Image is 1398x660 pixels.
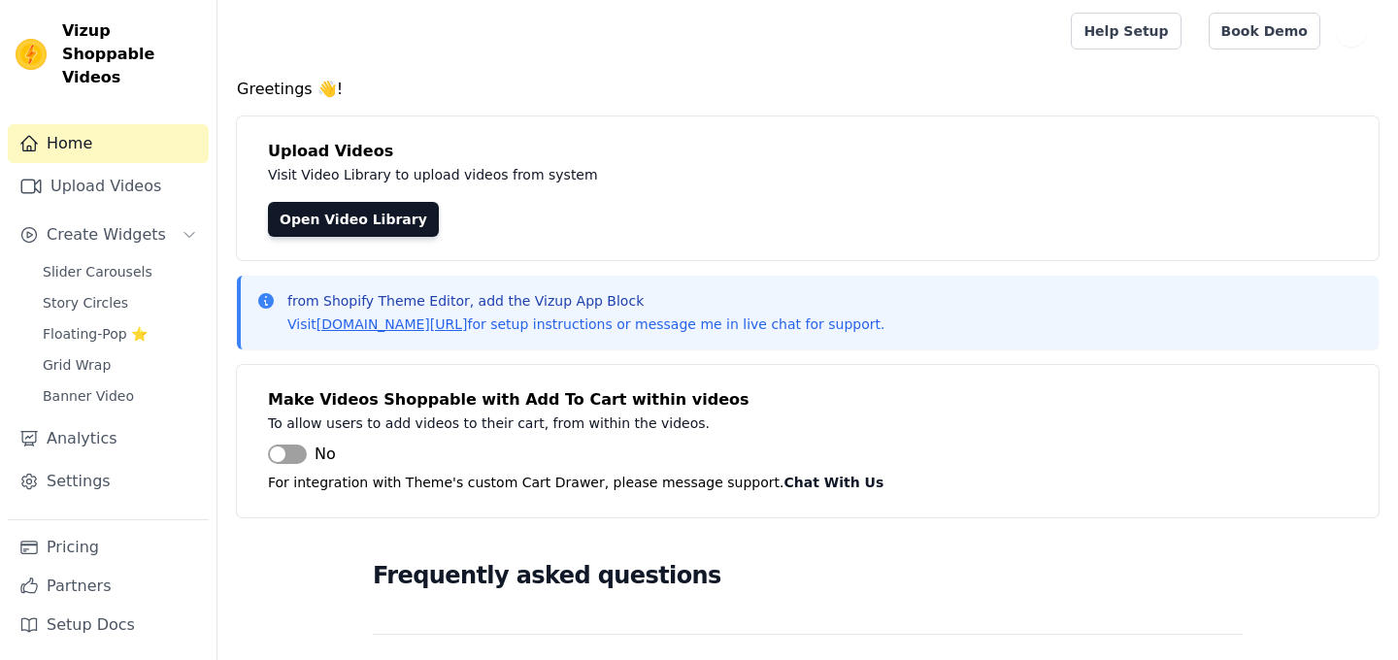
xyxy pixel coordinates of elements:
a: Story Circles [31,289,209,316]
a: Open Video Library [268,202,439,237]
h4: Upload Videos [268,140,1348,163]
a: Help Setup [1071,13,1181,49]
button: Create Widgets [8,215,209,254]
p: Visit Video Library to upload videos from system [268,163,1138,186]
a: Grid Wrap [31,351,209,379]
button: Chat With Us [784,471,884,494]
h4: Greetings 👋! [237,78,1379,101]
span: No [315,443,336,466]
img: Vizup [16,39,47,70]
button: No [268,443,336,466]
p: Visit for setup instructions or message me in live chat for support. [287,314,884,334]
a: Setup Docs [8,606,209,644]
p: from Shopify Theme Editor, add the Vizup App Block [287,291,884,311]
a: Home [8,124,209,163]
a: Pricing [8,528,209,567]
span: Story Circles [43,293,128,313]
a: Book Demo [1209,13,1320,49]
a: Slider Carousels [31,258,209,285]
a: Partners [8,567,209,606]
a: Analytics [8,419,209,458]
a: Settings [8,462,209,501]
span: Vizup Shoppable Videos [62,19,201,89]
p: For integration with Theme's custom Cart Drawer, please message support. [268,471,1348,494]
span: Floating-Pop ⭐ [43,324,148,344]
a: Upload Videos [8,167,209,206]
a: Floating-Pop ⭐ [31,320,209,347]
span: Grid Wrap [43,355,111,375]
h2: Frequently asked questions [373,556,1243,595]
span: Banner Video [43,386,134,406]
p: To allow users to add videos to their cart, from within the videos. [268,412,1138,435]
span: Slider Carousels [43,262,152,281]
a: [DOMAIN_NAME][URL] [316,316,468,332]
span: Create Widgets [47,223,166,247]
h4: Make Videos Shoppable with Add To Cart within videos [268,388,1348,412]
a: Banner Video [31,382,209,410]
